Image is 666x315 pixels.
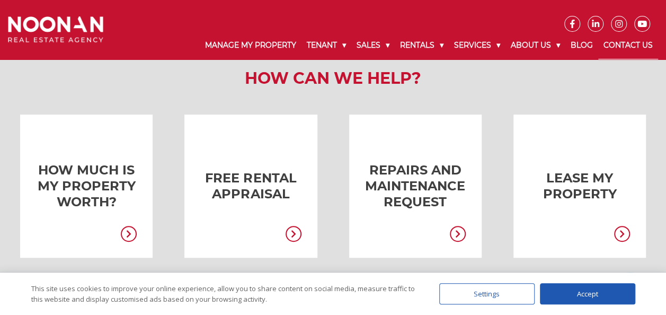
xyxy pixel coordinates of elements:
div: Settings [439,283,535,304]
div: This site uses cookies to improve your online experience, allow you to share content on social me... [31,283,418,304]
a: Blog [565,32,598,59]
div: Accept [540,283,635,304]
a: Contact Us [598,32,658,59]
a: About Us [505,32,565,59]
a: Tenant [301,32,351,59]
a: Services [449,32,505,59]
a: Rentals [395,32,449,59]
a: Sales [351,32,395,59]
a: Manage My Property [200,32,301,59]
img: Noonan Real Estate Agency [8,16,103,43]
